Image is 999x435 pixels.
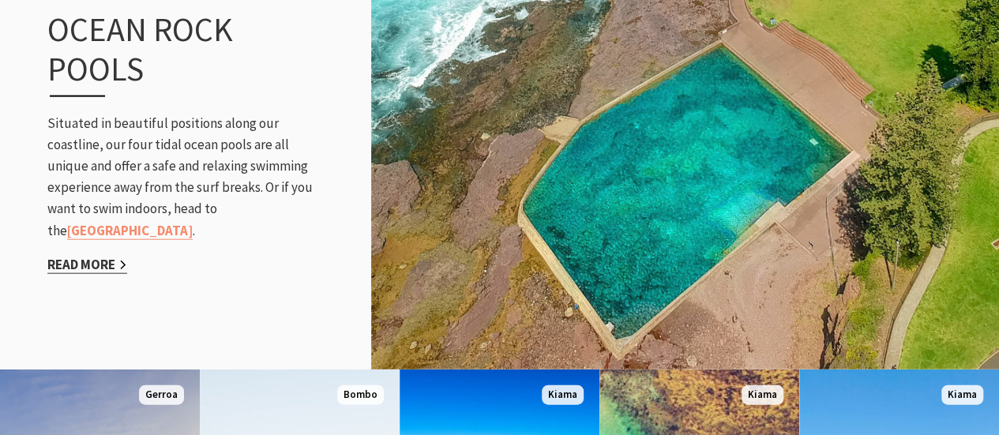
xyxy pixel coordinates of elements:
[337,385,384,405] span: Bombo
[47,113,332,242] p: Situated in beautiful positions along our coastline, our four tidal ocean pools are all unique an...
[542,385,584,405] span: Kiama
[47,9,303,97] h3: Ocean Rock Pools
[47,256,127,274] a: Read More
[742,385,783,405] span: Kiama
[139,385,184,405] span: Gerroa
[67,222,193,240] a: [GEOGRAPHIC_DATA]
[941,385,983,405] span: Kiama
